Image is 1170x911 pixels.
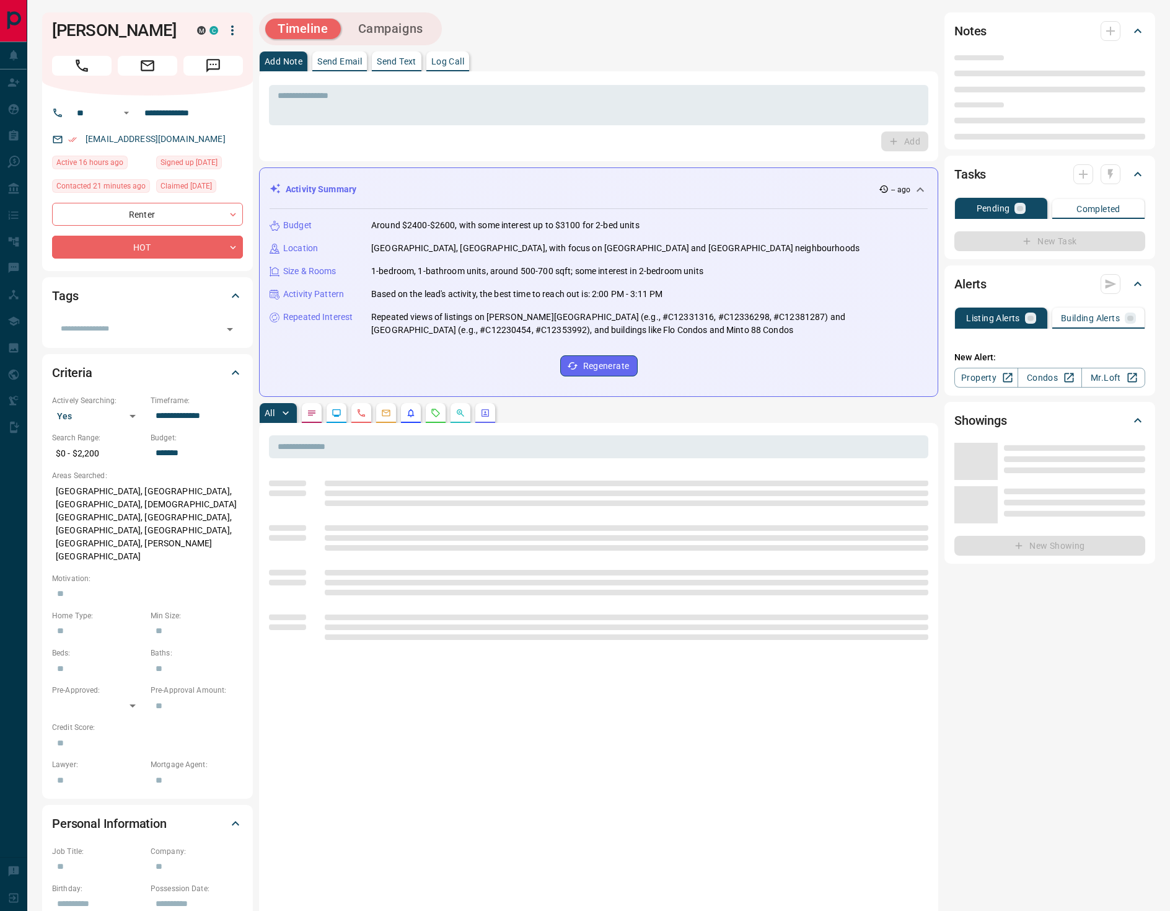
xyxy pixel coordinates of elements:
svg: Lead Browsing Activity [332,408,341,418]
div: Tags [52,281,243,311]
h1: [PERSON_NAME] [52,20,178,40]
div: Sat Oct 17 2020 [156,179,243,197]
div: Notes [954,16,1145,46]
button: Open [119,105,134,120]
p: Company: [151,846,243,857]
p: Possession Date: [151,883,243,894]
div: Thu Sep 11 2025 [52,156,150,173]
span: Email [118,56,177,76]
button: Open [221,321,239,338]
button: Regenerate [560,355,638,376]
p: $0 - $2,200 [52,443,144,464]
div: Yes [52,406,144,426]
p: Budget: [151,432,243,443]
div: Activity Summary-- ago [270,178,928,201]
button: Campaigns [346,19,436,39]
p: Pending [977,204,1010,213]
p: Mortgage Agent: [151,759,243,770]
p: Budget [283,219,312,232]
a: [EMAIL_ADDRESS][DOMAIN_NAME] [86,134,226,144]
div: Fri Sep 12 2025 [52,179,150,197]
p: Timeframe: [151,395,243,406]
div: Personal Information [52,809,243,838]
p: Log Call [431,57,464,66]
svg: Opportunities [455,408,465,418]
div: Renter [52,203,243,226]
svg: Emails [381,408,391,418]
span: Contacted 21 minutes ago [56,180,146,192]
p: [GEOGRAPHIC_DATA], [GEOGRAPHIC_DATA], with focus on [GEOGRAPHIC_DATA] and [GEOGRAPHIC_DATA] neigh... [371,242,860,255]
p: Activity Pattern [283,288,344,301]
p: Motivation: [52,573,243,584]
p: Actively Searching: [52,395,144,406]
svg: Requests [431,408,441,418]
span: Claimed [DATE] [161,180,212,192]
p: New Alert: [954,351,1145,364]
h2: Tasks [954,164,986,184]
p: Areas Searched: [52,470,243,481]
button: Timeline [265,19,341,39]
div: mrloft.ca [197,26,206,35]
p: Send Text [377,57,416,66]
p: Location [283,242,318,255]
p: Add Note [265,57,302,66]
h2: Tags [52,286,78,306]
div: Showings [954,406,1145,435]
p: 1-bedroom, 1-bathroom units, around 500-700 sqft; some interest in 2-bedroom units [371,265,703,278]
p: Based on the lead's activity, the best time to reach out is: 2:00 PM - 3:11 PM [371,288,662,301]
p: -- ago [891,184,910,195]
p: Around $2400-$2600, with some interest up to $3100 for 2-bed units [371,219,640,232]
h2: Showings [954,411,1007,430]
h2: Alerts [954,274,987,294]
p: All [265,409,275,417]
div: Alerts [954,269,1145,299]
div: Tasks [954,159,1145,189]
svg: Notes [307,408,317,418]
h2: Criteria [52,363,92,383]
p: Search Range: [52,432,144,443]
span: Active 16 hours ago [56,156,123,169]
div: HOT [52,236,243,259]
p: Baths: [151,647,243,659]
p: Pre-Approved: [52,685,144,696]
span: Signed up [DATE] [161,156,218,169]
svg: Listing Alerts [406,408,416,418]
p: Min Size: [151,610,243,621]
p: Home Type: [52,610,144,621]
p: Repeated Interest [283,311,353,324]
p: Repeated views of listings on [PERSON_NAME][GEOGRAPHIC_DATA] (e.g., #C12331316, #C12336298, #C123... [371,311,928,337]
p: Lawyer: [52,759,144,770]
div: Wed Aug 10 2016 [156,156,243,173]
p: Beds: [52,647,144,659]
p: Job Title: [52,846,144,857]
span: Message [183,56,243,76]
p: Birthday: [52,883,144,894]
a: Mr.Loft [1081,368,1145,388]
div: condos.ca [209,26,218,35]
p: Listing Alerts [966,314,1020,322]
h2: Personal Information [52,814,167,833]
p: Building Alerts [1061,314,1120,322]
p: Pre-Approval Amount: [151,685,243,696]
p: Size & Rooms [283,265,336,278]
h2: Notes [954,21,987,41]
p: Activity Summary [286,183,356,196]
svg: Calls [356,408,366,418]
span: Call [52,56,112,76]
a: Property [954,368,1018,388]
svg: Email Verified [68,135,77,144]
p: Send Email [317,57,362,66]
svg: Agent Actions [480,408,490,418]
p: Completed [1076,205,1120,213]
p: [GEOGRAPHIC_DATA], [GEOGRAPHIC_DATA], [GEOGRAPHIC_DATA], [DEMOGRAPHIC_DATA][GEOGRAPHIC_DATA], [GE... [52,481,243,567]
p: Credit Score: [52,722,243,733]
a: Condos [1018,368,1081,388]
div: Criteria [52,358,243,388]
